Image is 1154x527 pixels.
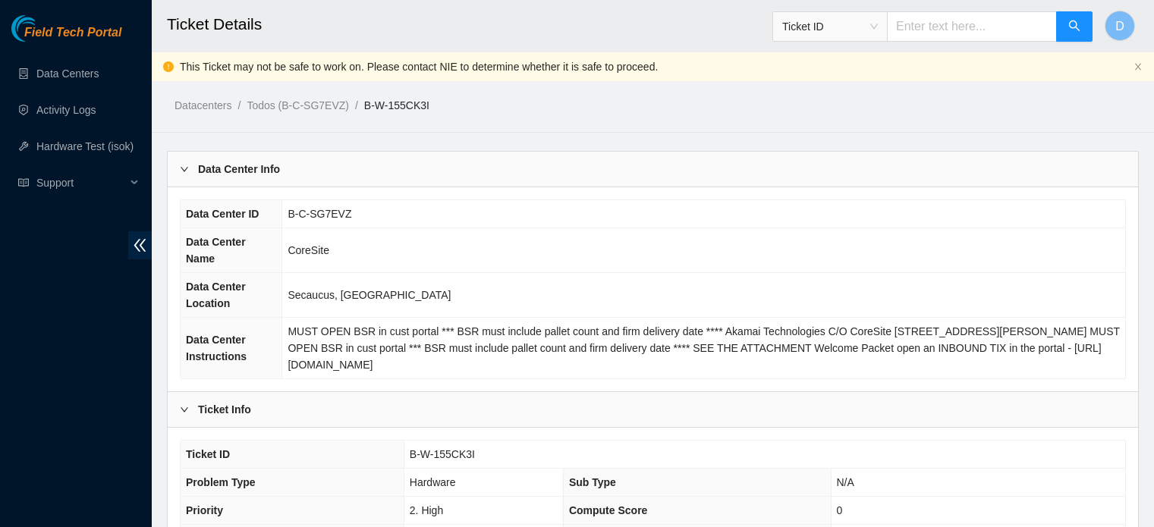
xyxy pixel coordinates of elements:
[410,476,456,488] span: Hardware
[186,476,256,488] span: Problem Type
[180,165,189,174] span: right
[36,67,99,80] a: Data Centers
[1115,17,1124,36] span: D
[36,168,126,198] span: Support
[247,99,349,111] a: Todos (B-C-SG7EVZ)
[1068,20,1080,34] span: search
[180,405,189,414] span: right
[355,99,358,111] span: /
[288,289,451,301] span: Secaucus, [GEOGRAPHIC_DATA]
[175,99,231,111] a: Datacenters
[1134,62,1143,71] span: close
[128,231,152,259] span: double-left
[569,504,647,516] span: Compute Score
[198,161,280,177] b: Data Center Info
[186,448,230,460] span: Ticket ID
[837,476,854,488] span: N/A
[288,325,1119,371] span: MUST OPEN BSR in cust portal *** BSR must include pallet count and firm delivery date **** Akamai...
[36,104,96,116] a: Activity Logs
[364,99,429,111] a: B-W-155CK3I
[11,15,77,42] img: Akamai Technologies
[186,281,246,309] span: Data Center Location
[36,140,134,152] a: Hardware Test (isok)
[782,15,878,38] span: Ticket ID
[237,99,241,111] span: /
[887,11,1057,42] input: Enter text here...
[288,208,351,220] span: B-C-SG7EVZ
[198,401,251,418] b: Ticket Info
[569,476,616,488] span: Sub Type
[186,236,246,265] span: Data Center Name
[410,504,443,516] span: 2. High
[186,504,223,516] span: Priority
[11,27,121,47] a: Akamai TechnologiesField Tech Portal
[288,244,329,256] span: CoreSite
[1056,11,1093,42] button: search
[410,448,475,460] span: B-W-155CK3I
[837,504,843,516] span: 0
[186,334,247,362] span: Data Center Instructions
[186,208,259,220] span: Data Center ID
[18,177,29,188] span: read
[24,26,121,40] span: Field Tech Portal
[168,152,1138,187] div: Data Center Info
[1134,62,1143,72] button: close
[1105,11,1135,41] button: D
[168,392,1138,427] div: Ticket Info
